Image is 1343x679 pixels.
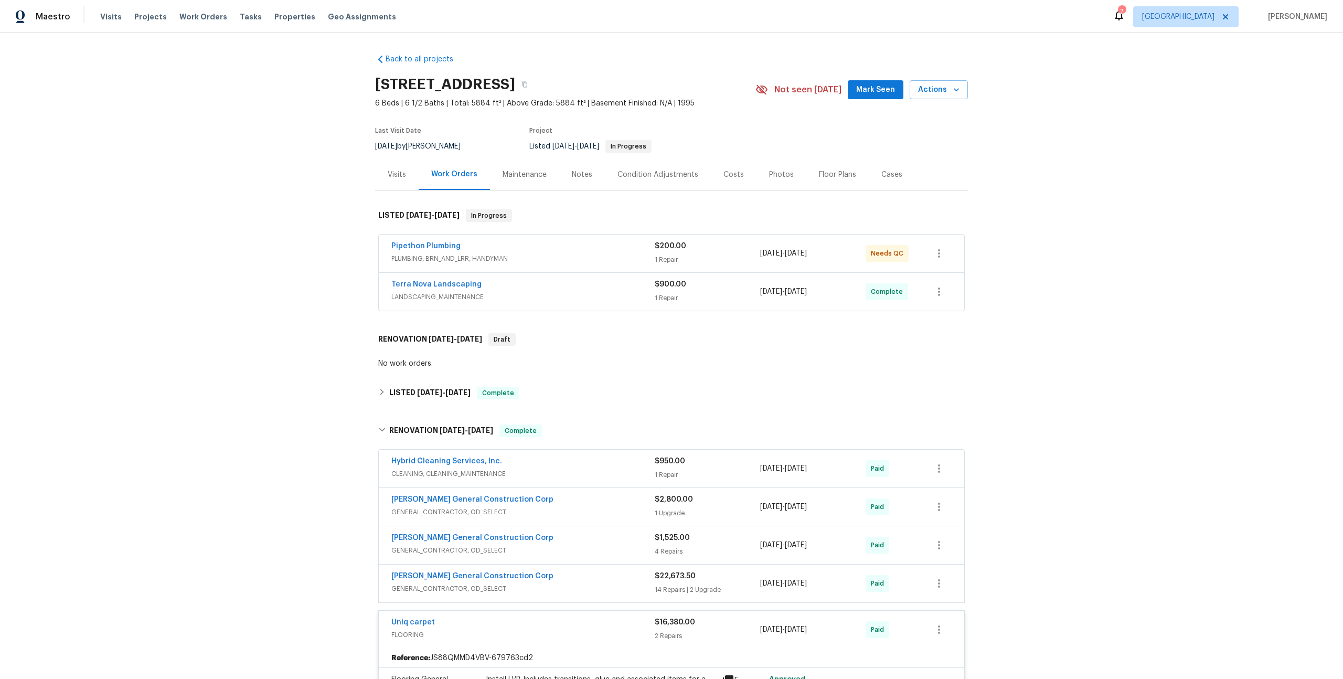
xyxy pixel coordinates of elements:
span: Paid [871,540,888,550]
span: [DATE] [468,427,493,434]
span: Geo Assignments [328,12,396,22]
b: Reference: [391,653,430,663]
div: Maintenance [503,169,547,180]
span: - [406,211,460,219]
span: - [760,578,807,589]
h6: LISTED [389,387,471,399]
a: Uniq carpet [391,619,435,626]
div: JS88QMMD4VBV-679763cd2 [379,649,964,667]
span: - [429,335,482,343]
h6: LISTED [378,209,460,222]
h2: [STREET_ADDRESS] [375,79,515,90]
span: FLOORING [391,630,655,640]
span: [DATE] [785,503,807,511]
div: Visits [388,169,406,180]
span: GENERAL_CONTRACTOR, OD_SELECT [391,583,655,594]
span: Mark Seen [856,83,895,97]
span: [DATE] [760,250,782,257]
span: Project [529,128,552,134]
div: 4 Repairs [655,546,760,557]
a: [PERSON_NAME] General Construction Corp [391,572,553,580]
span: Last Visit Date [375,128,421,134]
div: 1 Repair [655,293,760,303]
div: Costs [723,169,744,180]
span: - [760,624,807,635]
span: - [760,463,807,474]
span: Complete [871,287,907,297]
div: Floor Plans [819,169,856,180]
span: Paid [871,624,888,635]
span: - [440,427,493,434]
span: [DATE] [406,211,431,219]
span: Draft [489,334,515,345]
div: by [PERSON_NAME] [375,140,473,153]
div: RENOVATION [DATE]-[DATE]Complete [375,414,968,448]
div: Work Orders [431,169,477,179]
div: LISTED [DATE]-[DATE]Complete [375,380,968,406]
span: $1,525.00 [655,534,690,542]
span: 6 Beds | 6 1/2 Baths | Total: 5884 ft² | Above Grade: 5884 ft² | Basement Finished: N/A | 1995 [375,98,755,109]
div: Notes [572,169,592,180]
span: - [760,502,807,512]
span: Properties [274,12,315,22]
span: Visits [100,12,122,22]
span: Maestro [36,12,70,22]
button: Actions [910,80,968,100]
span: $950.00 [655,458,685,465]
span: Needs QC [871,248,908,259]
span: [DATE] [760,580,782,587]
span: [DATE] [434,211,460,219]
span: In Progress [606,143,651,150]
div: 7 [1118,6,1125,17]
span: - [760,540,807,550]
span: [DATE] [785,465,807,472]
span: [DATE] [457,335,482,343]
span: [PERSON_NAME] [1264,12,1327,22]
span: $200.00 [655,242,686,250]
span: - [760,287,807,297]
span: [DATE] [760,542,782,549]
span: $2,800.00 [655,496,693,503]
span: - [417,389,471,396]
span: [DATE] [375,143,397,150]
h6: RENOVATION [378,333,482,346]
span: Projects [134,12,167,22]
span: - [760,248,807,259]
span: [DATE] [760,465,782,472]
div: LISTED [DATE]-[DATE]In Progress [375,199,968,232]
a: [PERSON_NAME] General Construction Corp [391,496,553,503]
span: [DATE] [760,288,782,295]
span: [GEOGRAPHIC_DATA] [1142,12,1214,22]
span: Complete [478,388,518,398]
span: [DATE] [760,626,782,633]
button: Copy Address [515,75,534,94]
span: [DATE] [417,389,442,396]
span: [DATE] [445,389,471,396]
span: $900.00 [655,281,686,288]
span: In Progress [467,210,511,221]
div: 1 Upgrade [655,508,760,518]
span: LANDSCAPING_MAINTENANCE [391,292,655,302]
a: Terra Nova Landscaping [391,281,482,288]
span: PLUMBING, BRN_AND_LRR, HANDYMAN [391,253,655,264]
h6: RENOVATION [389,425,493,437]
button: Mark Seen [848,80,903,100]
span: [DATE] [760,503,782,511]
a: Back to all projects [375,54,476,65]
div: RENOVATION [DATE]-[DATE]Draft [375,323,968,356]
span: Paid [871,578,888,589]
div: 2 Repairs [655,631,760,641]
span: CLEANING, CLEANING_MAINTENANCE [391,469,655,479]
span: Actions [918,83,960,97]
span: [DATE] [785,580,807,587]
span: Tasks [240,13,262,20]
a: [PERSON_NAME] General Construction Corp [391,534,553,542]
span: [DATE] [785,542,807,549]
span: GENERAL_CONTRACTOR, OD_SELECT [391,507,655,517]
span: [DATE] [552,143,574,150]
div: 1 Repair [655,470,760,480]
span: Listed [529,143,652,150]
a: Hybrid Cleaning Services, Inc. [391,458,502,465]
span: $22,673.50 [655,572,696,580]
span: Work Orders [179,12,227,22]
